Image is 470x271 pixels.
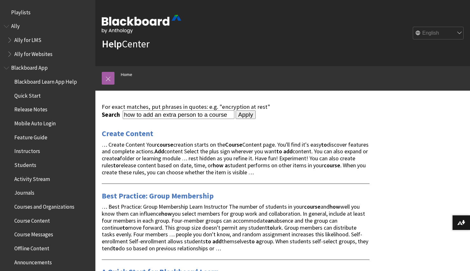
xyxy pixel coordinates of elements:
span: Offline Content [14,243,49,252]
span: Instructors [14,146,40,155]
span: Journals [14,188,34,196]
span: Release Notes [14,104,47,113]
strong: Help [102,38,122,50]
strong: add [212,238,222,245]
a: Best Practice: Group Membership [102,191,214,201]
span: Ally for LMS [14,35,41,43]
span: Mobile Auto Login [14,118,56,127]
a: Create Content [102,129,153,139]
nav: Book outline for Anthology Ally Help [4,21,92,59]
span: Quick Start [14,90,41,99]
strong: to [122,224,128,231]
a: HelpCenter [102,38,149,50]
strong: course [324,162,340,169]
strong: how [161,210,172,217]
strong: add [283,148,293,155]
span: Students [14,160,36,168]
span: … Create Content Your creation starts on the Content page. You'll find it's easy discover feature... [102,141,369,176]
strong: to [205,238,211,245]
span: Feature Guide [14,132,47,141]
strong: to [321,141,327,148]
span: Courses and Organizations [14,201,74,210]
strong: a [256,238,259,245]
strong: to [249,238,255,245]
span: Activity Stream [14,174,50,182]
strong: how [213,162,224,169]
span: … Best Practice: Group Membership Learn Instructor The number of students in your and well you kn... [102,203,368,252]
strong: course [157,141,173,148]
span: Blackboard App [11,63,48,71]
input: Apply [236,110,256,119]
strong: how [329,203,340,210]
span: Ally [11,21,20,30]
strong: course [304,203,321,210]
span: Announcements [14,257,52,266]
strong: Add [155,148,164,155]
strong: to [267,224,273,231]
strong: to [113,245,119,252]
strong: to [113,162,119,169]
select: Site Language Selector [413,27,464,40]
span: Playlists [11,7,31,16]
strong: an [268,217,274,224]
span: Blackboard Learn App Help [14,76,77,85]
a: Home [121,71,132,79]
span: Course Messages [14,229,53,238]
strong: a [225,162,228,169]
div: For exact matches, put phrases in quotes: e.g. "encryption at rest" [102,103,370,110]
nav: Book outline for Playlists [4,7,92,18]
label: Search [102,111,121,118]
span: Ally for Websites [14,49,52,57]
strong: to [276,148,282,155]
strong: a [117,155,120,162]
span: Course Content [14,215,50,224]
strong: Course [225,141,242,148]
img: Blackboard by Anthology [102,15,181,33]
